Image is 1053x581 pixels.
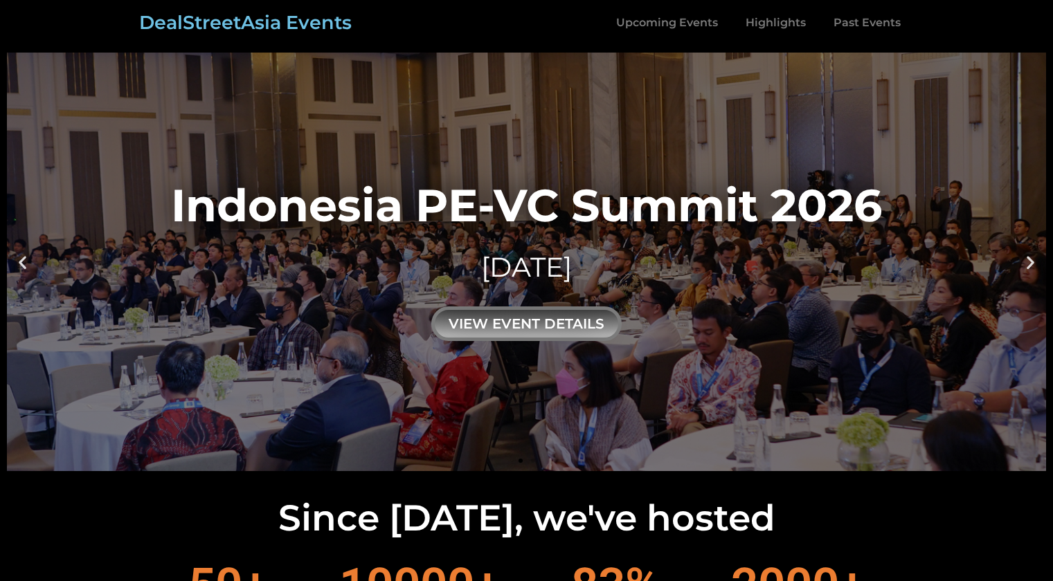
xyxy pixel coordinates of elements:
span: Go to slide 2 [531,459,535,463]
div: view event details [431,306,622,341]
a: DealStreetAsia Events [139,11,352,34]
div: [DATE] [171,248,882,286]
h2: Since [DATE], we've hosted [7,500,1046,536]
div: Previous slide [14,253,31,270]
div: Next slide [1022,253,1039,270]
span: Go to slide 1 [519,459,523,463]
a: Indonesia PE-VC Summit 2026[DATE]view event details [7,53,1046,471]
a: Highlights [732,7,820,39]
div: Indonesia PE-VC Summit 2026 [171,183,882,228]
a: Past Events [820,7,915,39]
a: Upcoming Events [602,7,732,39]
